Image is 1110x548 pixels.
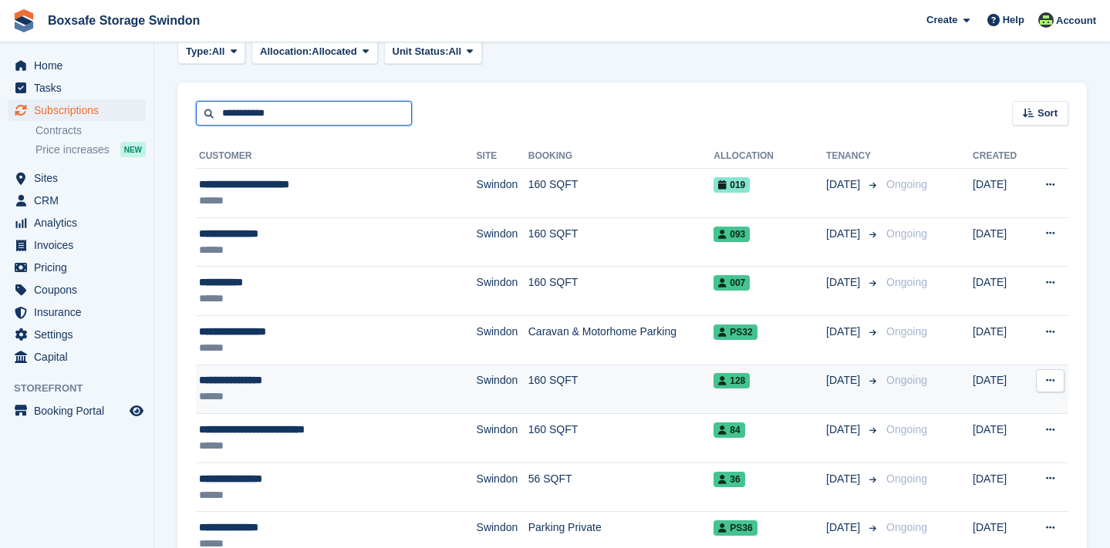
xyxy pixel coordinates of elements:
[1037,106,1058,121] span: Sort
[886,227,927,240] span: Ongoing
[826,226,863,242] span: [DATE]
[714,324,757,340] span: PS32
[196,144,477,169] th: Customer
[34,301,127,323] span: Insurance
[973,462,1027,512] td: [DATE]
[886,178,927,190] span: Ongoing
[8,99,146,121] a: menu
[826,372,863,388] span: [DATE]
[34,279,127,301] span: Coupons
[973,217,1027,267] td: [DATE]
[8,77,146,99] a: menu
[477,315,528,365] td: Swindon
[14,381,154,396] span: Storefront
[973,365,1027,414] td: [DATE]
[8,234,146,256] a: menu
[42,8,206,33] a: Boxsafe Storage Swindon
[714,144,826,169] th: Allocation
[8,400,146,422] a: menu
[8,279,146,301] a: menu
[973,414,1027,463] td: [DATE]
[886,325,927,338] span: Ongoing
[8,346,146,368] a: menu
[34,55,127,76] span: Home
[926,12,957,28] span: Create
[973,169,1027,218] td: [DATE]
[826,324,863,340] span: [DATE]
[714,275,750,291] span: 007
[528,217,714,267] td: 160 SQFT
[34,212,127,234] span: Analytics
[34,257,127,278] span: Pricing
[120,142,146,157] div: NEW
[477,169,528,218] td: Swindon
[35,141,146,158] a: Price increases NEW
[826,144,880,169] th: Tenancy
[477,144,528,169] th: Site
[714,472,744,487] span: 36
[714,373,750,388] span: 128
[528,144,714,169] th: Booking
[714,227,750,242] span: 093
[528,365,714,414] td: 160 SQFT
[34,167,127,189] span: Sites
[8,257,146,278] a: menu
[8,301,146,323] a: menu
[260,44,312,59] span: Allocation:
[35,123,146,138] a: Contracts
[886,472,927,485] span: Ongoing
[826,422,863,438] span: [DATE]
[714,177,750,193] span: 019
[8,55,146,76] a: menu
[251,39,377,64] button: Allocation: Allocated
[34,324,127,345] span: Settings
[393,44,449,59] span: Unit Status:
[1056,13,1096,29] span: Account
[1003,12,1024,28] span: Help
[528,414,714,463] td: 160 SQFT
[528,169,714,218] td: 160 SQFT
[826,177,863,193] span: [DATE]
[886,423,927,435] span: Ongoing
[714,422,744,438] span: 84
[886,276,927,288] span: Ongoing
[8,167,146,189] a: menu
[826,519,863,536] span: [DATE]
[973,315,1027,365] td: [DATE]
[8,212,146,234] a: menu
[477,414,528,463] td: Swindon
[448,44,461,59] span: All
[127,402,146,420] a: Preview store
[477,462,528,512] td: Swindon
[384,39,482,64] button: Unit Status: All
[886,374,927,386] span: Ongoing
[973,144,1027,169] th: Created
[34,346,127,368] span: Capital
[34,400,127,422] span: Booking Portal
[186,44,212,59] span: Type:
[477,267,528,316] td: Swindon
[826,274,863,291] span: [DATE]
[477,365,528,414] td: Swindon
[34,99,127,121] span: Subscriptions
[212,44,225,59] span: All
[35,143,110,157] span: Price increases
[177,39,245,64] button: Type: All
[312,44,357,59] span: Allocated
[826,471,863,487] span: [DATE]
[8,324,146,345] a: menu
[1038,12,1054,28] img: Julia Matthews
[34,77,127,99] span: Tasks
[34,234,127,256] span: Invoices
[12,9,35,32] img: stora-icon-8386f47178a22dfd0bd8f6a31ec36ba5ce8667c1dd55bd0f319d3a0aa187defe.svg
[477,217,528,267] td: Swindon
[973,267,1027,316] td: [DATE]
[8,190,146,211] a: menu
[528,462,714,512] td: 56 SQFT
[528,315,714,365] td: Caravan & Motorhome Parking
[886,521,927,533] span: Ongoing
[34,190,127,211] span: CRM
[528,267,714,316] td: 160 SQFT
[714,520,757,536] span: PS36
